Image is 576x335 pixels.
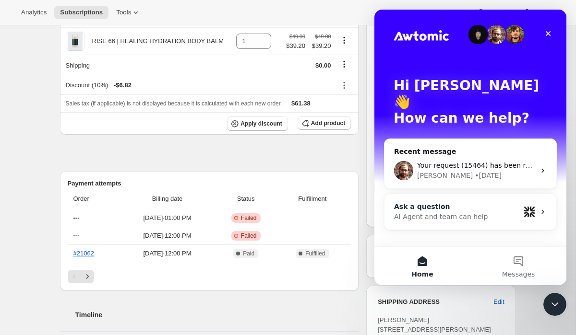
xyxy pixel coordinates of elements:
[122,194,212,204] span: Billing date
[15,6,52,19] button: Analytics
[516,6,561,19] button: Settings
[218,194,274,204] span: Status
[75,310,359,320] h2: Timeline
[311,119,345,127] span: Add product
[227,116,288,131] button: Apply discount
[241,214,257,222] span: Failed
[470,6,514,19] button: Help
[122,231,212,241] span: [DATE] · 12:00 PM
[68,188,120,209] th: Order
[21,9,47,16] span: Analytics
[374,10,566,285] iframe: Intercom live chat
[81,270,94,283] button: Next
[378,297,493,307] h3: SHIPPING ADDRESS
[66,100,282,107] span: Sales tax (if applicable) is not displayed because it is calculated with each new order.
[73,214,80,221] span: ---
[305,250,325,257] span: Fulfilled
[311,41,331,51] span: $39.20
[66,81,331,90] div: Discount (10%)
[532,9,555,16] span: Settings
[289,34,305,39] small: $49.00
[116,9,131,16] span: Tools
[315,62,331,69] span: $0.00
[73,232,80,239] span: ---
[60,55,232,76] th: Shipping
[122,249,212,258] span: [DATE] · 12:00 PM
[493,297,504,307] span: Edit
[298,116,351,130] button: Add product
[114,81,132,90] span: - $6.82
[336,59,352,69] button: Shipping actions
[60,9,103,16] span: Subscriptions
[543,293,566,316] iframe: Intercom live chat
[73,250,94,257] a: #21062
[122,213,212,223] span: [DATE] · 01:00 PM
[315,34,331,39] small: $49.00
[68,179,351,188] h2: Payment attempts
[240,120,282,127] span: Apply discount
[68,270,351,283] nav: Pagination
[243,250,254,257] span: Paid
[85,36,224,46] div: RISE 66 | HEALING HYDRATION BODY BALM
[110,6,146,19] button: Tools
[488,294,510,310] button: Edit
[54,6,108,19] button: Subscriptions
[286,41,305,51] span: $39.20
[241,232,257,240] span: Failed
[291,100,311,107] span: $61.38
[486,9,499,16] span: Help
[280,194,346,204] span: Fulfillment
[336,35,352,46] button: Product actions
